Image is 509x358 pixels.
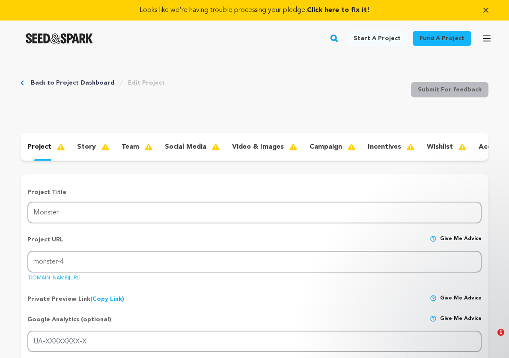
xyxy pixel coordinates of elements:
input: Project URL [27,251,482,273]
p: Google Analytics (optional) [27,315,111,331]
p: team [122,142,139,152]
button: campaign [303,140,361,154]
img: warning-full.svg [211,142,227,152]
a: Start a project [347,31,408,46]
img: warning-full.svg [458,142,473,152]
img: warning-full.svg [101,142,116,152]
a: Looks like we're having trouble processing your pledge.Click here to fix it! [10,5,499,15]
p: video & images [232,142,284,152]
img: warning-full.svg [289,142,304,152]
input: Project Name [27,202,482,223]
img: warning-full.svg [57,142,72,152]
span: Click here to fix it! [307,7,369,14]
input: UA-XXXXXXXX-X [27,331,482,352]
img: warning-full.svg [347,142,363,152]
img: help-circle.svg [430,235,437,242]
div: Breadcrumb [21,79,165,87]
p: social media [165,142,206,152]
button: wishlist [420,140,472,154]
p: Project URL [27,235,63,251]
p: campaign [310,142,342,152]
span: 1 [497,329,504,336]
p: Project Title [27,188,482,197]
img: warning-full.svg [406,142,422,152]
button: Submit For feedback [411,82,488,97]
a: Edit Project [128,79,165,87]
iframe: Intercom live chat [480,329,500,349]
p: Private Preview Link [27,295,124,303]
button: social media [158,140,225,154]
img: warning-full.svg [144,142,160,152]
a: Back to Project Dashboard [31,79,114,87]
button: project [21,140,70,154]
img: Seed&Spark Logo Dark Mode [26,33,93,44]
button: story [70,140,115,154]
p: project [27,142,51,152]
button: team [115,140,158,154]
a: (Copy Link) [90,296,124,302]
p: wishlist [427,142,453,152]
button: video & images [225,140,303,154]
p: account [479,142,506,152]
p: incentives [368,142,401,152]
a: Fund a project [413,31,471,46]
a: [DOMAIN_NAME][URL] [27,272,80,281]
span: Give me advice [440,235,482,251]
button: incentives [361,140,420,154]
p: story [77,142,96,152]
a: Seed&Spark Homepage [26,33,93,44]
